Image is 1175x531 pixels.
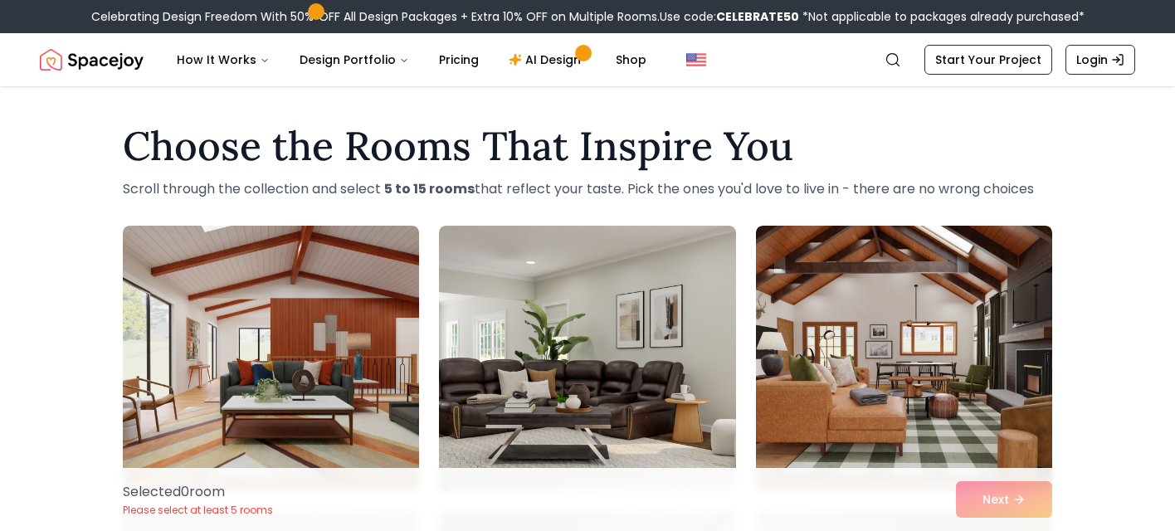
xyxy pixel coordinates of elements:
[384,179,475,198] strong: 5 to 15 rooms
[602,43,660,76] a: Shop
[123,226,419,491] img: Room room-1
[686,50,706,70] img: United States
[660,8,799,25] span: Use code:
[40,33,1135,86] nav: Global
[123,126,1052,166] h1: Choose the Rooms That Inspire You
[495,43,599,76] a: AI Design
[123,482,273,502] p: Selected 0 room
[924,45,1052,75] a: Start Your Project
[123,179,1052,199] p: Scroll through the collection and select that reflect your taste. Pick the ones you'd love to liv...
[163,43,283,76] button: How It Works
[40,43,144,76] img: Spacejoy Logo
[91,8,1085,25] div: Celebrating Design Freedom With 50% OFF All Design Packages + Extra 10% OFF on Multiple Rooms.
[799,8,1085,25] span: *Not applicable to packages already purchased*
[716,8,799,25] b: CELEBRATE50
[123,504,273,517] p: Please select at least 5 rooms
[756,226,1052,491] img: Room room-3
[40,43,144,76] a: Spacejoy
[163,43,660,76] nav: Main
[286,43,422,76] button: Design Portfolio
[426,43,492,76] a: Pricing
[1065,45,1135,75] a: Login
[439,226,735,491] img: Room room-2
